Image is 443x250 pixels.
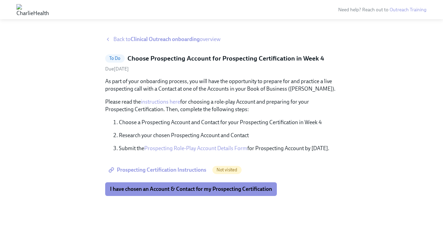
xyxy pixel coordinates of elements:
span: Back to overview [113,36,221,43]
a: Outreach Training [390,7,427,13]
h5: Choose Prospecting Account for Prospecting Certification in Week 4 [127,54,324,63]
span: Tuesday, August 26th 2025, 10:00 am [105,66,129,72]
p: Research your chosen Prospecting Account and Contact [119,132,338,139]
span: Prospecting Certification Instructions [110,167,206,173]
a: instructions here [141,98,180,105]
a: Back toClinical Outreach onboardingoverview [105,36,338,43]
p: As part of your onboarding process, you will have the opportunity to prepare for and practice a l... [105,78,338,93]
strong: Clinical Outreach onboarding [131,36,200,42]
p: Please read the for choosing a role-play Account and preparing for your Prospecting Certification... [105,98,338,113]
p: Submit the for Prospecting Account by [DATE]. [119,145,338,152]
a: Prospecting Role-Play Account Details Form [144,145,247,152]
p: Choose a Prospecting Account and Contact for your Prospecting Certification in Week 4 [119,119,338,126]
button: I have chosen an Account & Contact for my Prospecting Certification [105,182,277,196]
span: I have chosen an Account & Contact for my Prospecting Certification [110,186,272,193]
span: To Do [105,56,125,61]
a: Prospecting Certification Instructions [105,163,211,177]
img: CharlieHealth [16,4,49,15]
span: Not visited [212,167,242,172]
span: Need help? Reach out to [338,7,427,13]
